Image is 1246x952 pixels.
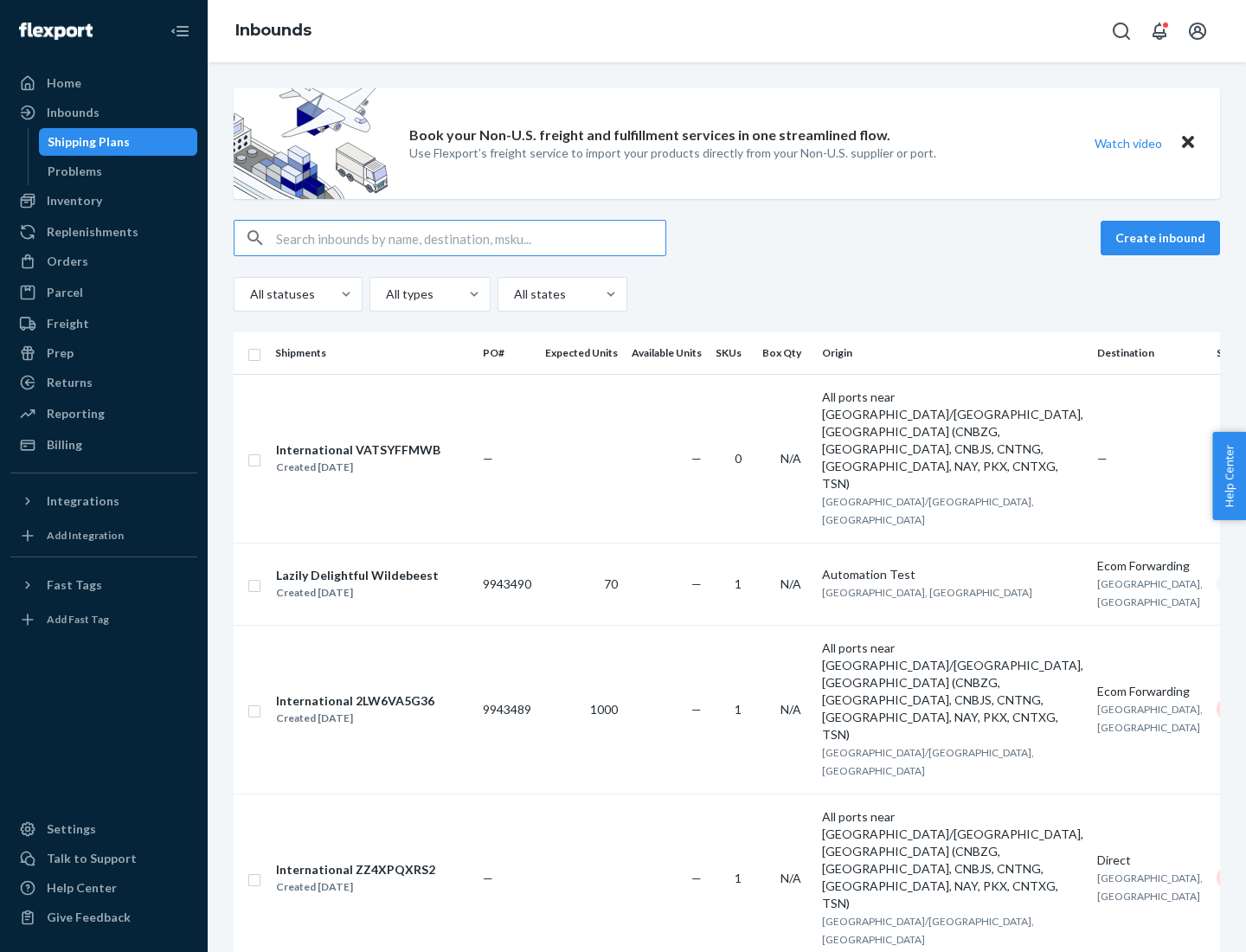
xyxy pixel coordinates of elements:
[483,451,493,466] span: —
[47,850,137,867] div: Talk to Support
[780,576,801,591] span: N/A
[47,284,83,301] div: Parcel
[39,128,198,156] a: Shipping Plans
[512,286,514,303] input: All states
[476,332,538,374] th: PO#
[276,692,434,710] div: International 2LW6VA5G36
[10,606,197,634] a: Add Fast Tag
[822,586,1032,599] span: [GEOGRAPHIC_DATA], [GEOGRAPHIC_DATA]
[735,702,742,717] span: 1
[47,612,109,627] div: Add Fast Tag
[590,702,618,717] span: 1000
[538,332,625,374] th: Expected Units
[10,248,197,275] a: Orders
[276,710,434,727] div: Created [DATE]
[47,820,96,838] div: Settings
[735,576,742,591] span: 1
[1097,451,1108,466] span: —
[47,576,102,594] div: Fast Tags
[483,871,493,885] span: —
[476,625,538,794] td: 9943489
[822,566,1083,583] div: Automation Test
[235,21,311,40] a: Inbounds
[822,495,1034,526] span: [GEOGRAPHIC_DATA]/[GEOGRAPHIC_DATA], [GEOGRAPHIC_DATA]
[47,104,100,121] div: Inbounds
[10,522,197,550] a: Add Integration
[248,286,250,303] input: All statuses
[48,133,130,151] div: Shipping Plans
[409,145,936,162] p: Use Flexport’s freight service to import your products directly from your Non-U.S. supplier or port.
[709,332,755,374] th: SKUs
[691,451,702,466] span: —
[691,871,702,885] span: —
[735,871,742,885] span: 1
[47,492,119,510] div: Integrations
[822,389,1083,492] div: All ports near [GEOGRAPHIC_DATA]/[GEOGRAPHIC_DATA], [GEOGRAPHIC_DATA] (CNBZG, [GEOGRAPHIC_DATA], ...
[10,279,197,306] a: Parcel
[691,702,702,717] span: —
[822,915,1034,946] span: [GEOGRAPHIC_DATA]/[GEOGRAPHIC_DATA], [GEOGRAPHIC_DATA]
[47,74,81,92] div: Home
[268,332,476,374] th: Shipments
[780,702,801,717] span: N/A
[815,332,1090,374] th: Origin
[222,6,325,56] ol: breadcrumbs
[691,576,702,591] span: —
[48,163,102,180] div: Problems
[10,571,197,599] button: Fast Tags
[47,374,93,391] div: Returns
[19,23,93,40] img: Flexport logo
[47,909,131,926] div: Give Feedback
[10,339,197,367] a: Prep
[604,576,618,591] span: 70
[1083,131,1173,156] button: Watch video
[47,436,82,453] div: Billing
[10,310,197,338] a: Freight
[10,99,197,126] a: Inbounds
[409,125,890,145] p: Book your Non-U.S. freight and fulfillment services in one streamlined flow.
[735,451,742,466] span: 0
[276,861,435,878] div: International ZZ4XPQXRS2
[1090,332,1210,374] th: Destination
[276,584,439,601] div: Created [DATE]
[47,315,89,332] div: Freight
[276,459,440,476] div: Created [DATE]
[822,808,1083,912] div: All ports near [GEOGRAPHIC_DATA]/[GEOGRAPHIC_DATA], [GEOGRAPHIC_DATA] (CNBZG, [GEOGRAPHIC_DATA], ...
[276,567,439,584] div: Lazily Delightful Wildebeest
[625,332,709,374] th: Available Units
[39,158,198,185] a: Problems
[1097,703,1203,734] span: [GEOGRAPHIC_DATA], [GEOGRAPHIC_DATA]
[1142,14,1177,48] button: Open notifications
[822,746,1034,777] span: [GEOGRAPHIC_DATA]/[GEOGRAPHIC_DATA], [GEOGRAPHIC_DATA]
[10,815,197,843] a: Settings
[1101,221,1220,255] button: Create inbound
[1097,683,1203,700] div: Ecom Forwarding
[822,640,1083,743] div: All ports near [GEOGRAPHIC_DATA]/[GEOGRAPHIC_DATA], [GEOGRAPHIC_DATA] (CNBZG, [GEOGRAPHIC_DATA], ...
[10,69,197,97] a: Home
[276,221,665,255] input: Search inbounds by name, destination, msku...
[1180,14,1215,48] button: Open account menu
[10,400,197,428] a: Reporting
[47,405,105,422] div: Reporting
[47,253,88,270] div: Orders
[47,192,102,209] div: Inventory
[10,487,197,515] button: Integrations
[1097,577,1203,608] span: [GEOGRAPHIC_DATA], [GEOGRAPHIC_DATA]
[10,431,197,459] a: Billing
[47,223,138,241] div: Replenishments
[10,369,197,396] a: Returns
[1097,852,1203,869] div: Direct
[276,441,440,459] div: International VATSYFFMWB
[755,332,815,374] th: Box Qty
[10,904,197,931] button: Give Feedback
[476,543,538,625] td: 9943490
[47,344,74,362] div: Prep
[1104,14,1139,48] button: Open Search Box
[1097,557,1203,575] div: Ecom Forwarding
[47,879,117,897] div: Help Center
[780,451,801,466] span: N/A
[1212,432,1246,520] button: Help Center
[163,14,197,48] button: Close Navigation
[10,187,197,215] a: Inventory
